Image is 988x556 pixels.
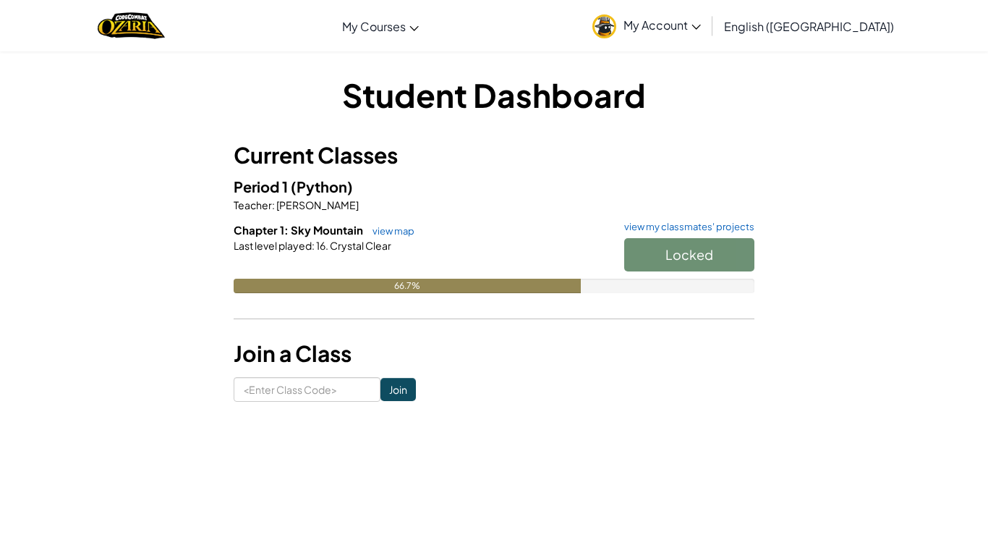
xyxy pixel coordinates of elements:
div: 66.7% [234,279,581,293]
h1: Student Dashboard [234,72,754,117]
input: Join [380,378,416,401]
img: avatar [592,14,616,38]
span: : [312,239,315,252]
img: Home [98,11,165,41]
span: 16. [315,239,328,252]
h3: Join a Class [234,337,754,370]
span: [PERSON_NAME] [275,198,359,211]
input: <Enter Class Code> [234,377,380,402]
span: Chapter 1: Sky Mountain [234,223,365,237]
span: Last level played [234,239,312,252]
a: view my classmates' projects [617,222,754,232]
a: view map [365,225,414,237]
span: Crystal Clear [328,239,391,252]
a: English ([GEOGRAPHIC_DATA]) [717,7,901,46]
a: My Account [585,3,708,49]
span: Period 1 [234,177,291,195]
span: (Python) [291,177,353,195]
h3: Current Classes [234,139,754,172]
span: Teacher [234,198,272,211]
span: : [272,198,275,211]
a: My Courses [335,7,426,46]
span: English ([GEOGRAPHIC_DATA]) [724,19,894,34]
span: My Account [623,17,701,33]
span: My Courses [342,19,406,34]
a: Ozaria by CodeCombat logo [98,11,165,41]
